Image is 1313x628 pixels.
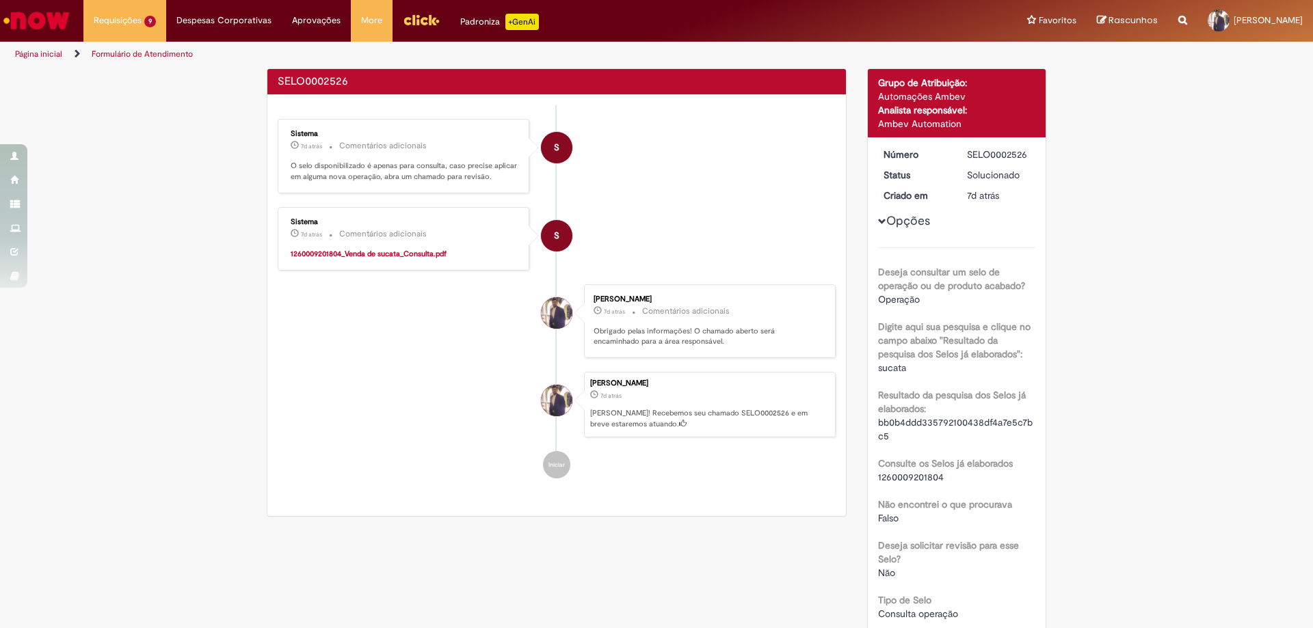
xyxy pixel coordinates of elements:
span: More [361,14,382,27]
div: [PERSON_NAME] [590,379,828,387]
b: Deseja solicitar revisão para esse Selo? [878,539,1019,565]
img: click_logo_yellow_360x200.png [403,10,440,30]
div: Gabriel Rodrigues Barao [541,297,572,329]
span: bb0b4ddd335792100438df4a7e5c7bc5 [878,416,1033,442]
span: Operação [878,293,920,305]
div: Grupo de Atribuição: [878,76,1036,90]
a: Formulário de Atendimento [92,49,193,59]
a: Rascunhos [1097,14,1158,27]
div: Ambev Automation [878,117,1036,131]
time: 23/09/2025 16:48:53 [604,308,625,316]
span: 7d atrás [301,142,322,150]
span: 7d atrás [301,230,322,238]
a: Página inicial [15,49,62,59]
b: Digite aqui sua pesquisa e clique no campo abaixo "Resultado da pesquisa dos Selos já elaborados": [878,320,1031,360]
b: Tipo de Selo [878,594,931,606]
p: O selo disponibilizado é apenas para consulta, caso precise aplicar em alguma nova operação, abra... [291,161,518,182]
span: 9 [144,16,156,27]
div: 23/09/2025 16:48:53 [967,189,1031,202]
span: S [554,131,559,164]
span: Consulta operação [878,607,958,620]
small: Comentários adicionais [339,140,427,152]
a: 1260009201804_Venda de sucata_Consulta.pdf [291,249,447,259]
div: Sistema [291,130,518,138]
span: S [554,219,559,252]
ul: Trilhas de página [10,42,865,67]
h2: SELO0002526 Histórico de tíquete [278,76,348,88]
p: +GenAi [505,14,539,30]
span: Aprovações [292,14,341,27]
small: Comentários adicionais [339,228,427,240]
img: ServiceNow [1,7,72,34]
div: System [541,132,572,163]
ul: Histórico de tíquete [278,105,836,491]
time: 23/09/2025 16:48:58 [301,142,322,150]
time: 23/09/2025 16:48:57 [301,230,322,238]
p: [PERSON_NAME]! Recebemos seu chamado SELO0002526 e em breve estaremos atuando. [590,408,828,429]
li: Gabriel Rodrigues Barao [278,372,836,437]
dt: Número [873,148,957,161]
p: Obrigado pelas informações! O chamado aberto será encaminhado para a área responsável. [594,326,821,347]
div: Analista responsável: [878,103,1036,117]
b: Resultado da pesquisa dos Selos já elaborados: [878,389,1026,415]
div: Automações Ambev [878,90,1036,103]
span: 7d atrás [967,189,999,202]
span: Despesas Corporativas [176,14,271,27]
dt: Status [873,168,957,182]
time: 23/09/2025 16:48:53 [967,189,999,202]
div: [PERSON_NAME] [594,295,821,303]
dt: Criado em [873,189,957,202]
span: 7d atrás [600,392,622,400]
div: Gabriel Rodrigues Barao [541,385,572,416]
span: sucata [878,361,906,374]
span: Rascunhos [1109,14,1158,27]
span: 7d atrás [604,308,625,316]
div: Sistema [291,218,518,226]
b: Deseja consultar um selo de operação ou de produto acabado? [878,266,1025,292]
time: 23/09/2025 16:48:53 [600,392,622,400]
b: Consulte os Selos já elaborados [878,457,1013,469]
div: Padroniza [460,14,539,30]
b: Não encontrei o que procurava [878,498,1012,510]
span: Falso [878,512,899,524]
span: 1260009201804 [878,471,944,483]
div: SELO0002526 [967,148,1031,161]
span: [PERSON_NAME] [1234,14,1303,26]
span: Não [878,566,895,579]
span: Requisições [94,14,142,27]
div: Solucionado [967,168,1031,182]
div: System [541,220,572,251]
small: Comentários adicionais [642,305,730,317]
span: Favoritos [1039,14,1076,27]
